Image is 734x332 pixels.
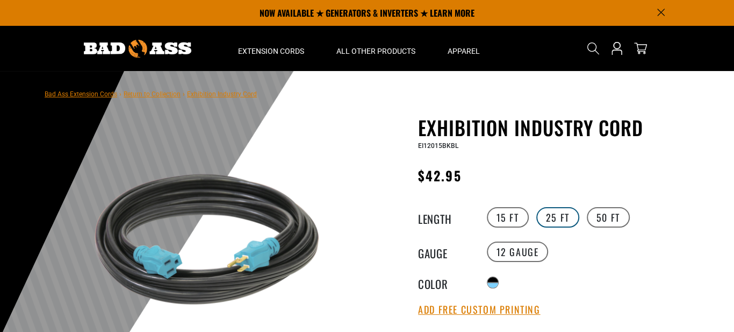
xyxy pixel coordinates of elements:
[336,46,415,56] span: All Other Products
[487,207,529,228] label: 15 FT
[431,26,496,71] summary: Apparel
[587,207,630,228] label: 50 FT
[320,26,431,71] summary: All Other Products
[418,276,472,289] legend: Color
[84,40,191,58] img: Bad Ass Extension Cords
[418,210,472,224] legend: Length
[418,245,472,259] legend: Gauge
[536,207,579,228] label: 25 FT
[418,116,681,139] h1: Exhibition Industry Cord
[45,90,117,98] a: Bad Ass Extension Cords
[418,304,540,316] button: Add Free Custom Printing
[124,90,181,98] a: Return to Collection
[418,166,461,185] span: $42.95
[585,40,602,57] summary: Search
[448,46,480,56] span: Apparel
[119,90,121,98] span: ›
[238,46,304,56] span: Extension Cords
[183,90,185,98] span: ›
[487,242,549,262] label: 12 Gauge
[418,142,458,150] span: EI12015BKBL
[45,87,257,100] nav: breadcrumbs
[222,26,320,71] summary: Extension Cords
[187,90,257,98] span: Exhibition Industry Cord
